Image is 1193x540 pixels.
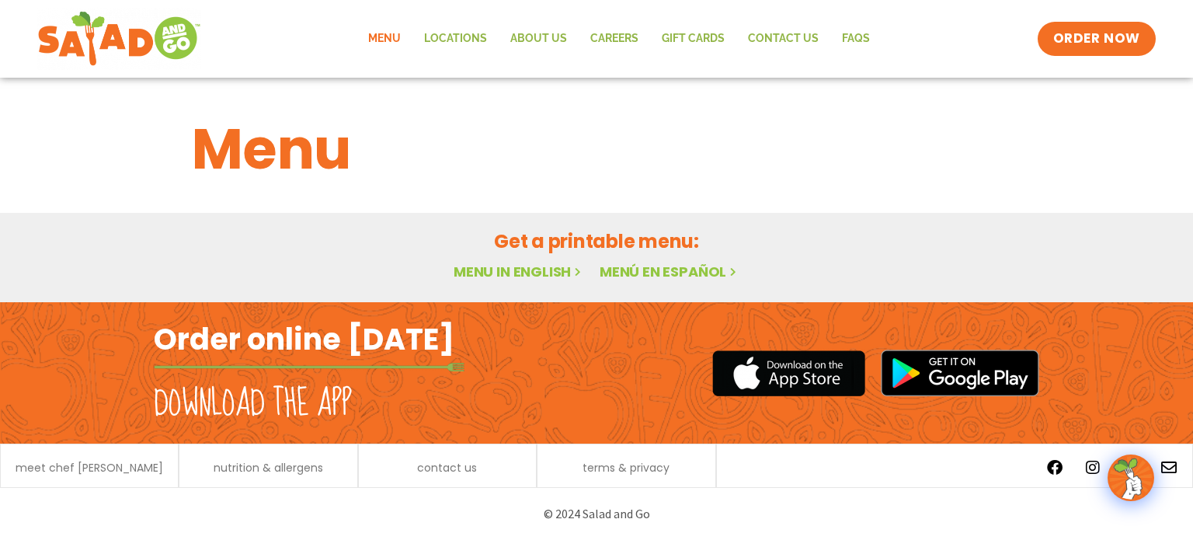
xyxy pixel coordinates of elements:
[412,21,499,57] a: Locations
[192,107,1001,191] h1: Menu
[162,503,1031,524] p: © 2024 Salad and Go
[154,363,464,371] img: fork
[1109,456,1153,500] img: wpChatIcon
[16,462,163,473] a: meet chef [PERSON_NAME]
[154,382,352,426] h2: Download the app
[881,350,1039,396] img: google_play
[600,262,739,281] a: Menú en español
[499,21,579,57] a: About Us
[454,262,584,281] a: Menu in English
[1038,22,1156,56] a: ORDER NOW
[417,462,477,473] a: contact us
[583,462,670,473] a: terms & privacy
[1053,30,1140,48] span: ORDER NOW
[37,8,201,70] img: new-SAG-logo-768×292
[579,21,650,57] a: Careers
[712,348,865,399] img: appstore
[357,21,882,57] nav: Menu
[830,21,882,57] a: FAQs
[650,21,736,57] a: GIFT CARDS
[154,320,454,358] h2: Order online [DATE]
[192,228,1001,255] h2: Get a printable menu:
[736,21,830,57] a: Contact Us
[357,21,412,57] a: Menu
[214,462,323,473] a: nutrition & allergens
